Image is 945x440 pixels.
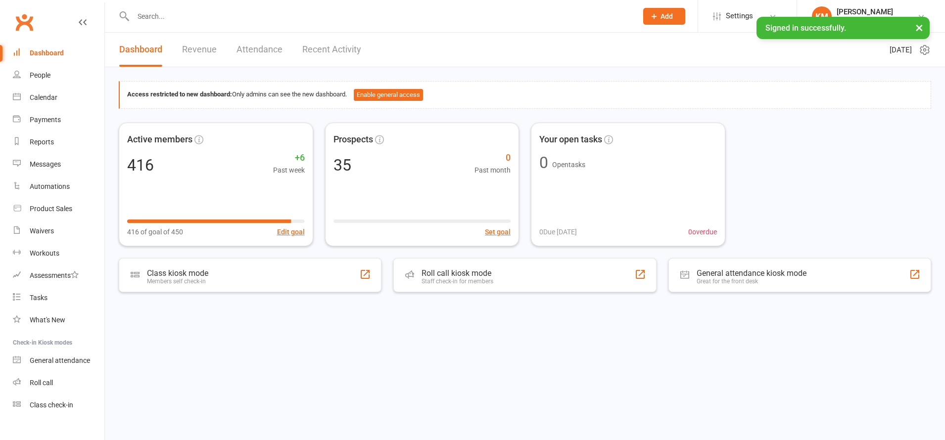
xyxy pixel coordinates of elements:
[552,161,585,169] span: Open tasks
[127,157,154,173] div: 416
[13,131,104,153] a: Reports
[13,309,104,331] a: What's New
[688,226,717,237] span: 0 overdue
[13,350,104,372] a: General attendance kiosk mode
[30,227,54,235] div: Waivers
[30,138,54,146] div: Reports
[273,165,305,176] span: Past week
[30,116,61,124] div: Payments
[30,160,61,168] div: Messages
[30,379,53,387] div: Roll call
[147,268,208,278] div: Class kiosk mode
[127,90,232,98] strong: Access restricted to new dashboard:
[273,151,305,165] span: +6
[485,226,511,237] button: Set goal
[910,17,928,38] button: ×
[302,33,361,67] a: Recent Activity
[30,71,50,79] div: People
[127,226,183,237] span: 416 of goal of 450
[30,249,59,257] div: Workouts
[13,198,104,220] a: Product Sales
[13,264,104,287] a: Assessments
[765,23,846,33] span: Signed in successfully.
[30,316,65,324] div: What's New
[30,182,70,190] div: Automations
[30,49,64,57] div: Dashboard
[130,9,630,23] input: Search...
[182,33,217,67] a: Revenue
[30,205,72,213] div: Product Sales
[661,12,673,20] span: Add
[13,220,104,242] a: Waivers
[147,278,208,285] div: Members self check-in
[236,33,283,67] a: Attendance
[726,5,753,27] span: Settings
[422,278,493,285] div: Staff check-in for members
[13,109,104,131] a: Payments
[30,356,90,364] div: General attendance
[539,155,548,171] div: 0
[643,8,685,25] button: Add
[890,44,912,56] span: [DATE]
[333,157,351,173] div: 35
[30,271,79,279] div: Assessments
[697,278,806,285] div: Great for the front desk
[333,132,373,147] span: Prospects
[13,153,104,176] a: Messages
[13,64,104,87] a: People
[13,42,104,64] a: Dashboard
[539,226,577,237] span: 0 Due [DATE]
[837,7,893,16] div: [PERSON_NAME]
[474,165,511,176] span: Past month
[13,242,104,264] a: Workouts
[30,294,47,302] div: Tasks
[474,151,511,165] span: 0
[539,132,602,147] span: Your open tasks
[354,89,423,101] button: Enable general access
[277,226,305,237] button: Edit goal
[30,401,73,409] div: Class check-in
[12,10,37,35] a: Clubworx
[422,268,493,278] div: Roll call kiosk mode
[13,287,104,309] a: Tasks
[13,372,104,394] a: Roll call
[13,87,104,109] a: Calendar
[30,93,57,101] div: Calendar
[697,268,806,278] div: General attendance kiosk mode
[812,6,832,26] div: KM
[127,89,923,101] div: Only admins can see the new dashboard.
[127,132,192,147] span: Active members
[13,394,104,416] a: Class kiosk mode
[837,16,893,25] div: Terang Fitness
[13,176,104,198] a: Automations
[119,33,162,67] a: Dashboard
